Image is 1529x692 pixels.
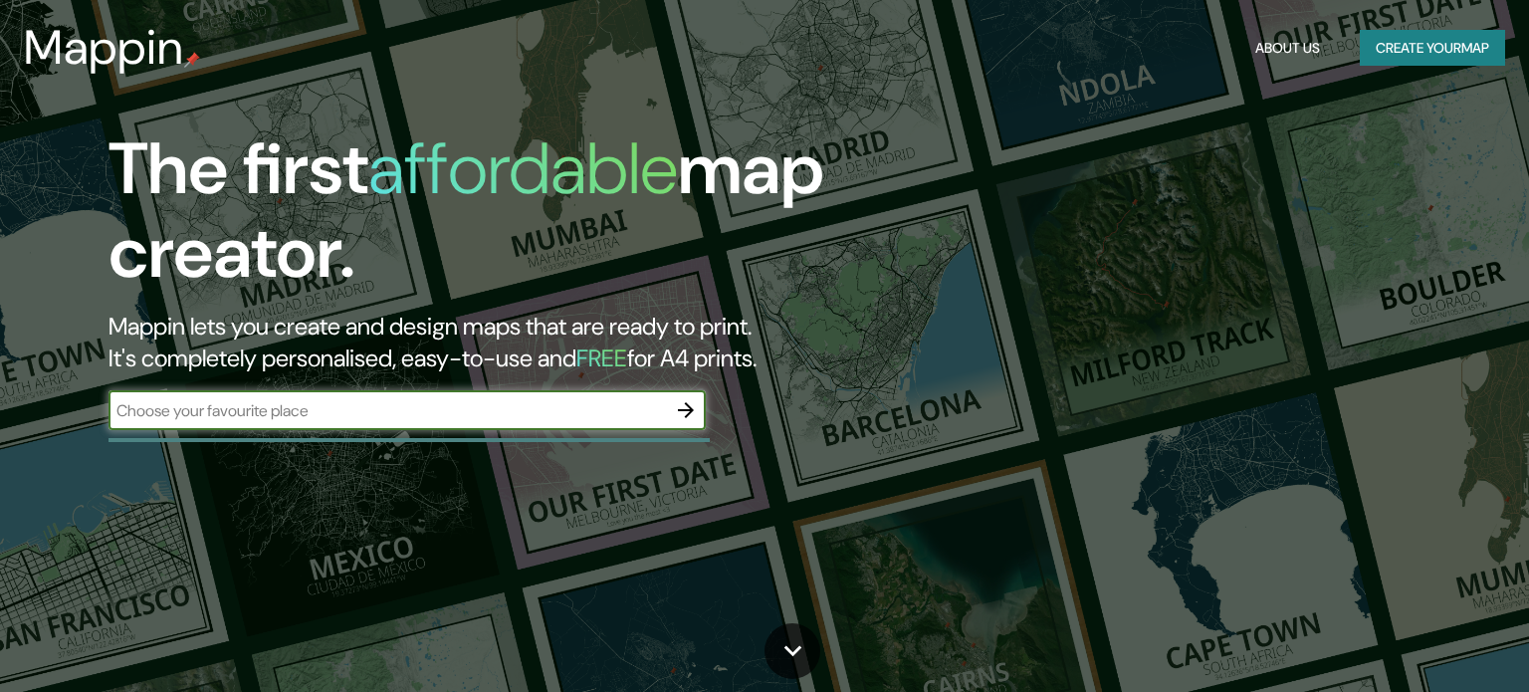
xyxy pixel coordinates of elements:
button: Create yourmap [1360,30,1505,67]
img: mappin-pin [184,52,200,68]
h2: Mappin lets you create and design maps that are ready to print. It's completely personalised, eas... [109,311,873,374]
input: Choose your favourite place [109,399,666,422]
h5: FREE [576,343,627,373]
h1: affordable [368,122,678,215]
h3: Mappin [24,20,184,76]
h1: The first map creator. [109,127,873,311]
button: About Us [1247,30,1328,67]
